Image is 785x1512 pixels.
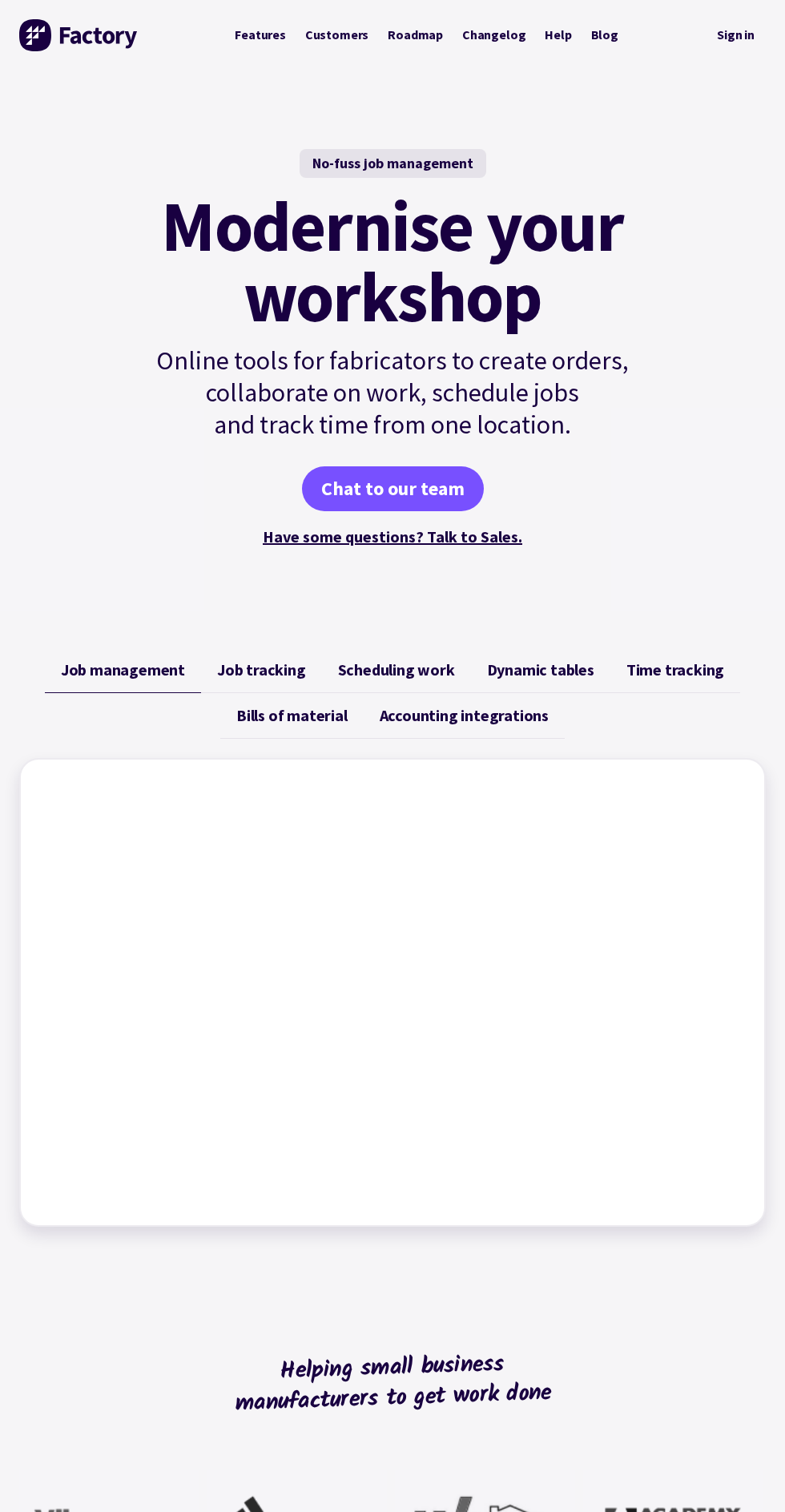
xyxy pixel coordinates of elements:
span: Bills of material [236,706,348,725]
a: Customers [296,20,378,50]
a: Sign in [706,19,766,52]
mark: Modernise your workshop [161,191,623,332]
a: Features [225,20,296,50]
a: Roadmap [378,20,453,50]
nav: Primary Navigation [225,20,628,50]
a: Changelog [453,20,535,50]
nav: Secondary Navigation [706,19,766,52]
h2: Helping small business manufacturers to get work done [213,1291,572,1476]
span: Job tracking [217,660,306,679]
div: No-fuss job management [300,149,486,178]
span: Scheduling work [338,660,455,679]
span: Accounting integrations [380,706,549,725]
a: Chat to our team [302,466,484,511]
p: Online tools for fabricators to create orders, collaborate on work, schedule jobs and track time ... [122,345,663,441]
span: Time tracking [626,660,724,679]
iframe: Factory - Job Management [37,776,748,1209]
a: Have some questions? Talk to Sales. [263,526,522,546]
a: Blog [582,20,628,50]
a: Help [535,20,581,50]
img: Factory [19,19,139,51]
span: Dynamic tables [487,660,594,679]
span: Job management [61,660,185,679]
